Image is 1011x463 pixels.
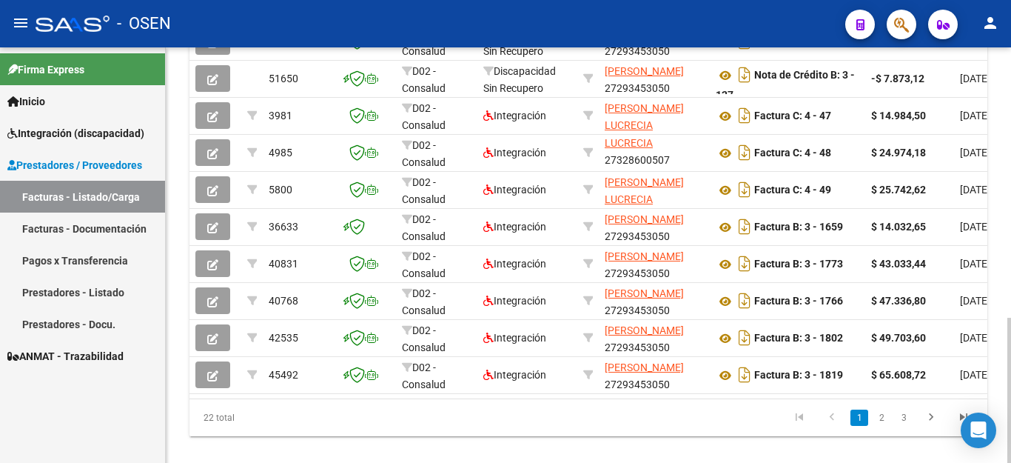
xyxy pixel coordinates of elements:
[960,147,990,159] span: [DATE]
[754,36,843,48] strong: Factura B: 3 - 1933
[754,221,843,233] strong: Factura B: 3 - 1659
[871,369,926,381] strong: $ 65.608,72
[871,110,926,121] strong: $ 14.984,50
[483,332,546,344] span: Integración
[7,61,84,78] span: Firma Express
[716,70,855,101] strong: Nota de Crédito B: 3 - 127
[871,147,926,159] strong: $ 24.974,18
[735,326,754,350] i: Descargar documento
[735,178,754,201] i: Descargar documento
[735,363,754,387] i: Descargar documento
[7,125,144,141] span: Integración (discapacidad)
[402,65,446,94] span: D02 - Consalud
[269,110,292,121] span: 3981
[754,259,843,270] strong: Factura B: 3 - 1773
[12,14,30,32] mat-icon: menu
[189,399,346,436] div: 22 total
[871,221,926,233] strong: $ 14.032,65
[605,362,684,373] span: [PERSON_NAME]
[893,405,915,430] li: page 3
[402,362,446,390] span: D02 - Consalud
[605,63,704,94] div: 27293453050
[871,184,926,196] strong: $ 25.742,62
[483,147,546,159] span: Integración
[960,73,990,84] span: [DATE]
[117,7,171,40] span: - OSEN
[950,410,978,426] a: go to last page
[871,332,926,344] strong: $ 49.703,60
[7,157,142,173] span: Prestadores / Proveedores
[605,324,684,336] span: [PERSON_NAME]
[785,410,813,426] a: go to first page
[605,100,704,131] div: 27328600507
[754,296,843,307] strong: Factura B: 3 - 1766
[402,250,446,279] span: D02 - Consalud
[960,184,990,196] span: [DATE]
[605,137,704,168] div: 27328600507
[605,176,684,205] span: [PERSON_NAME] LUCRECIA
[269,332,298,344] span: 42535
[735,215,754,239] i: Descargar documento
[483,65,556,94] span: Discapacidad Sin Recupero
[735,104,754,127] i: Descargar documento
[269,147,292,159] span: 4985
[735,63,754,87] i: Descargar documento
[269,184,292,196] span: 5800
[754,184,831,196] strong: Factura C: 4 - 49
[754,110,831,122] strong: Factura C: 4 - 47
[960,258,990,270] span: [DATE]
[483,110,546,121] span: Integración
[605,213,684,225] span: [PERSON_NAME]
[483,369,546,381] span: Integración
[871,258,926,270] strong: $ 43.033,44
[269,73,298,84] span: 51650
[483,221,546,233] span: Integración
[605,322,704,353] div: 27293453050
[895,410,913,426] a: 3
[871,73,924,84] strong: -$ 7.873,12
[7,348,124,364] span: ANMAT - Trazabilidad
[269,295,298,307] span: 40768
[402,213,446,242] span: D02 - Consalud
[848,405,870,430] li: page 1
[960,332,990,344] span: [DATE]
[7,93,45,110] span: Inicio
[917,410,945,426] a: go to next page
[402,139,446,168] span: D02 - Consalud
[873,410,890,426] a: 2
[402,324,446,353] span: D02 - Consalud
[754,333,843,344] strong: Factura B: 3 - 1802
[754,370,843,382] strong: Factura B: 3 - 1819
[269,221,298,233] span: 36633
[605,248,704,279] div: 27293453050
[605,250,684,262] span: [PERSON_NAME]
[402,102,446,131] span: D02 - Consalud
[960,221,990,233] span: [DATE]
[269,258,298,270] span: 40831
[483,295,546,307] span: Integración
[605,359,704,390] div: 27293453050
[269,369,298,381] span: 45492
[754,147,831,159] strong: Factura C: 4 - 48
[483,258,546,270] span: Integración
[735,289,754,313] i: Descargar documento
[871,295,926,307] strong: $ 47.336,80
[605,285,704,316] div: 27293453050
[605,65,684,77] span: [PERSON_NAME]
[850,410,868,426] a: 1
[960,295,990,307] span: [DATE]
[961,413,996,448] div: Open Intercom Messenger
[960,369,990,381] span: [DATE]
[981,14,999,32] mat-icon: person
[605,211,704,242] div: 27293453050
[605,174,704,205] div: 27328600507
[605,102,684,131] span: [PERSON_NAME] LUCRECIA
[960,110,990,121] span: [DATE]
[402,176,446,205] span: D02 - Consalud
[605,287,684,299] span: [PERSON_NAME]
[483,184,546,196] span: Integración
[870,405,893,430] li: page 2
[402,287,446,316] span: D02 - Consalud
[735,141,754,164] i: Descargar documento
[735,252,754,276] i: Descargar documento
